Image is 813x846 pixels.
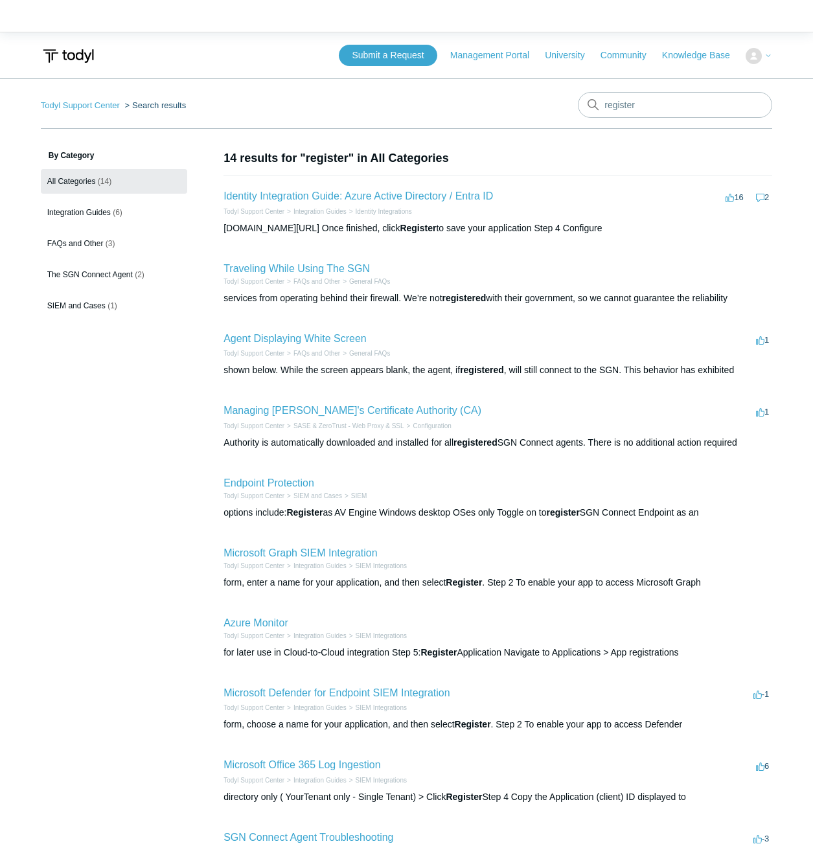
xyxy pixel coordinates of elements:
div: [DOMAIN_NAME][URL] Once finished, click to save your application Step 4 Configure [223,222,772,235]
a: Microsoft Graph SIEM Integration [223,547,377,558]
a: Traveling While Using The SGN [223,263,370,274]
li: Todyl Support Center [223,491,284,501]
li: Todyl Support Center [41,100,122,110]
span: 1 [756,335,769,345]
a: Agent Displaying White Screen [223,333,367,344]
span: (2) [135,270,144,279]
span: (6) [113,208,122,217]
div: form, enter a name for your application, and then select . Step 2 To enable your app to access Mi... [223,576,772,589]
li: Todyl Support Center [223,561,284,571]
em: Register [286,507,323,518]
em: registered [442,293,487,303]
input: Search [578,92,772,118]
a: SIEM Integrations [355,777,406,784]
a: FAQs and Other (3) [41,231,187,256]
em: Register [420,647,457,657]
div: for later use in Cloud-to-Cloud integration Step 5: Application Navigate to Applications > App re... [223,646,772,659]
a: The SGN Connect Agent (2) [41,262,187,287]
li: Todyl Support Center [223,703,284,713]
em: Register [400,223,436,233]
a: Todyl Support Center [223,350,284,357]
span: (14) [98,177,111,186]
img: Todyl Support Center Help Center home page [41,44,96,68]
div: form, choose a name for your application, and then select . Step 2 To enable your app to access D... [223,718,772,731]
a: SGN Connect Agent Troubleshooting [223,832,393,843]
li: Integration Guides [284,775,347,785]
li: General FAQs [340,277,390,286]
a: Todyl Support Center [223,492,284,499]
a: Todyl Support Center [223,422,284,429]
a: Todyl Support Center [223,208,284,215]
a: Integration Guides [293,208,347,215]
span: 1 [756,407,769,417]
a: University [545,49,597,62]
a: Knowledge Base [662,49,743,62]
span: Integration Guides [47,208,111,217]
a: Microsoft Office 365 Log Ingestion [223,759,381,770]
a: Todyl Support Center [223,562,284,569]
div: options include: as AV Engine Windows desktop OSes only Toggle on to SGN Connect Endpoint as an [223,506,772,520]
a: Integration Guides [293,777,347,784]
a: Todyl Support Center [223,632,284,639]
a: SIEM and Cases (1) [41,293,187,318]
a: Identity Integrations [355,208,411,215]
li: SIEM [342,491,367,501]
div: shown below. While the screen appears blank, the agent, if , will still connect to the SGN. This ... [223,363,772,377]
li: SASE & ZeroTrust - Web Proxy & SSL [284,421,404,431]
li: Todyl Support Center [223,277,284,286]
a: Integration Guides [293,562,347,569]
li: Integration Guides [284,703,347,713]
li: SIEM and Cases [284,491,342,501]
a: Integration Guides [293,704,347,711]
a: General FAQs [349,278,390,285]
li: Integration Guides [284,631,347,641]
li: Integration Guides [284,207,347,216]
a: Integration Guides (6) [41,200,187,225]
em: Register [446,577,482,588]
a: SIEM and Cases [293,492,342,499]
a: FAQs and Other [293,278,340,285]
li: Identity Integrations [347,207,412,216]
li: Todyl Support Center [223,775,284,785]
span: 6 [756,761,769,771]
div: services from operating behind their firewall. We’re not with their government, so we cannot guar... [223,292,772,305]
h3: By Category [41,150,187,161]
span: (3) [106,239,115,248]
em: registered [453,437,498,448]
a: Todyl Support Center [223,777,284,784]
a: SIEM [351,492,367,499]
a: Todyl Support Center [223,278,284,285]
a: Managing [PERSON_NAME]'s Certificate Authority (CA) [223,405,481,416]
span: 16 [726,192,743,202]
a: Management Portal [450,49,542,62]
h1: 14 results for "register" in All Categories [223,150,772,167]
em: register [546,507,579,518]
a: Integration Guides [293,632,347,639]
em: Register [446,792,482,802]
a: Submit a Request [339,45,437,66]
li: SIEM Integrations [347,775,407,785]
a: Microsoft Defender for Endpoint SIEM Integration [223,687,450,698]
a: FAQs and Other [293,350,340,357]
li: FAQs and Other [284,277,340,286]
a: Todyl Support Center [41,100,120,110]
li: Configuration [404,421,452,431]
a: All Categories (14) [41,169,187,194]
li: SIEM Integrations [347,561,407,571]
a: Endpoint Protection [223,477,314,488]
li: Integration Guides [284,561,347,571]
a: General FAQs [349,350,390,357]
span: -3 [753,834,770,843]
em: registered [460,365,504,375]
span: -1 [753,689,770,699]
li: General FAQs [340,349,390,358]
li: SIEM Integrations [347,703,407,713]
span: 2 [756,192,769,202]
a: SIEM Integrations [355,562,406,569]
span: All Categories [47,177,96,186]
li: SIEM Integrations [347,631,407,641]
li: Search results [122,100,187,110]
li: Todyl Support Center [223,631,284,641]
a: SIEM Integrations [355,632,406,639]
span: (1) [108,301,117,310]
